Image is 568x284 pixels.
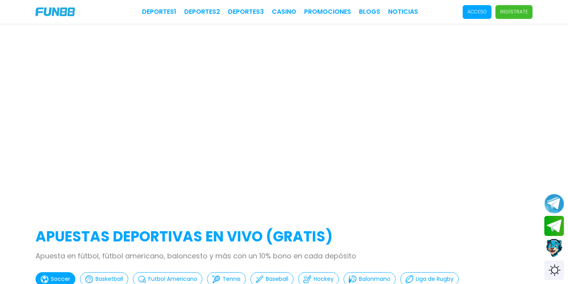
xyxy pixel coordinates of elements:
p: Soccer [51,275,70,283]
p: Basketball [95,275,123,283]
p: Baseball [266,275,288,283]
a: Deportes2 [184,7,220,17]
button: Join telegram channel [544,193,564,214]
button: Contact customer service [544,238,564,258]
img: Company Logo [35,7,75,16]
p: Liga de Rugby [416,275,454,283]
a: Promociones [304,7,351,17]
a: BLOGS [359,7,380,17]
div: Switch theme [544,260,564,280]
button: Join telegram [544,216,564,236]
a: Deportes1 [142,7,176,17]
p: Futbol Americano [148,275,197,283]
p: Balonmano [359,275,390,283]
p: Regístrate [500,8,528,15]
p: Tennis [222,275,241,283]
a: NOTICIAS [388,7,418,17]
p: Hockey [314,275,334,283]
a: Deportes3 [228,7,264,17]
a: CASINO [272,7,296,17]
p: Apuesta en fútbol, fútbol americano, baloncesto y más con un 10% bono en cada depósito [35,251,532,261]
h2: APUESTAS DEPORTIVAS EN VIVO (gratis) [35,226,532,247]
p: Acceso [467,8,487,15]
